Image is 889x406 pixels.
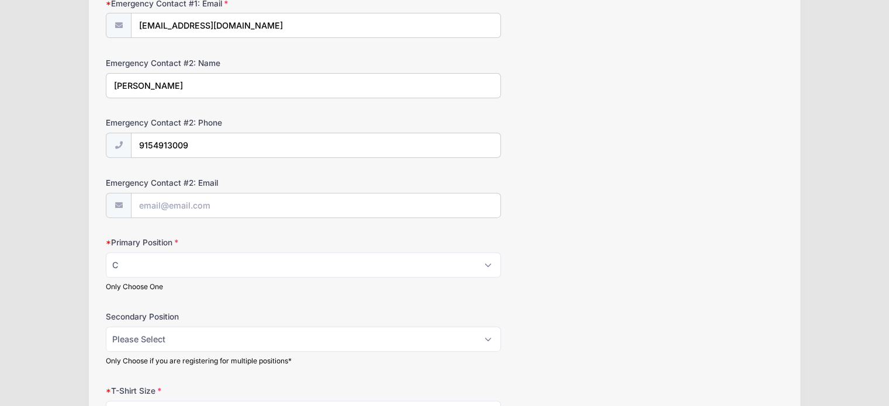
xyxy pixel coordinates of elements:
[106,177,331,189] label: Emergency Contact #2: Email
[106,356,501,366] div: Only Choose if you are registering for multiple positions*
[106,385,331,397] label: T-Shirt Size
[131,193,501,218] input: email@email.com
[106,237,331,248] label: Primary Position
[131,13,501,38] input: email@email.com
[106,282,501,292] div: Only Choose One
[106,117,331,129] label: Emergency Contact #2: Phone
[131,133,501,158] input: (xxx) xxx-xxxx
[106,57,331,69] label: Emergency Contact #2: Name
[106,311,331,322] label: Secondary Position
